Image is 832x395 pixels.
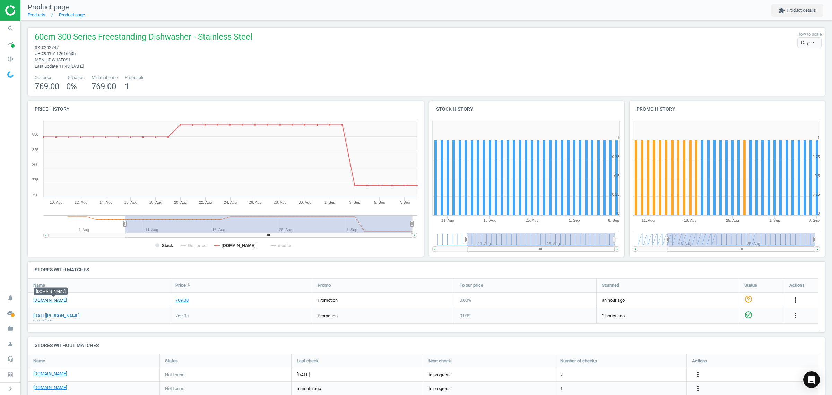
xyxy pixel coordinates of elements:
text: 825 [32,148,38,152]
tspan: 20. Aug [174,200,187,204]
span: Last update 11:43 [DATE] [35,64,84,69]
i: more_vert [694,384,702,393]
i: pie_chart_outlined [4,52,17,66]
tspan: 25. Aug [526,218,538,222]
span: Scanned [602,282,619,288]
span: 769.00 [92,82,116,91]
a: [DOMAIN_NAME] [33,371,67,377]
span: promotion [318,313,338,318]
text: 0.25 [813,192,820,196]
span: HDW13F0S1 [45,57,71,62]
span: 0.00 % [460,297,471,303]
h4: Stores with matches [28,262,825,278]
button: more_vert [791,311,799,320]
tspan: 26. Aug [249,200,262,204]
a: Products [28,12,45,17]
tspan: 1. Sep [769,218,780,222]
tspan: 11. Aug [642,218,655,222]
text: 0 [818,211,820,215]
span: promotion [318,297,338,303]
span: mpn : [35,57,45,62]
i: cloud_done [4,306,17,320]
i: search [4,22,17,35]
span: Minimal price [92,75,118,81]
text: 0.75 [813,154,820,159]
tspan: 8. Sep [608,218,619,222]
tspan: 16. Aug [124,200,137,204]
i: check_circle_outline [744,311,753,319]
span: 60cm 300 Series Freestanding Dishwasher - Stainless Steel [35,31,252,44]
h4: Stock history [429,101,625,117]
div: Days [797,37,822,48]
span: sku : [35,45,44,50]
tspan: 5. Sep [374,200,385,204]
tspan: 28. Aug [274,200,286,204]
span: Status [165,358,178,364]
span: In progress [428,386,451,392]
span: [DATE] [297,372,418,378]
tspan: 22. Aug [199,200,212,204]
span: Actions [692,358,707,364]
span: upc : [35,51,44,56]
span: Not found [165,372,184,378]
tspan: Stack [162,243,173,248]
label: How to scale [797,32,822,37]
h4: Price history [28,101,424,117]
tspan: 10. Aug [50,200,62,204]
i: help_outline [744,295,753,303]
span: 1 [560,386,563,392]
span: Our price [35,75,59,81]
tspan: 14. Aug [99,200,112,204]
i: more_vert [791,311,799,320]
tspan: 25. Aug [726,218,739,222]
text: 850 [32,132,38,136]
span: 0 % [66,82,77,91]
tspan: 18. Aug [483,218,496,222]
tspan: 3. Sep [349,200,361,204]
span: Deviation [66,75,85,81]
span: Name [33,282,45,288]
tspan: 18. Aug [684,218,697,222]
text: 1 [617,136,619,140]
i: person [4,337,17,350]
tspan: median [278,243,293,248]
span: Name [33,358,45,364]
img: wGWNvw8QSZomAAAAABJRU5ErkJggg== [7,71,14,78]
span: Actions [789,282,805,288]
span: an hour ago [602,297,734,303]
span: 0.00 % [460,313,471,318]
span: Not found [165,386,184,392]
div: [DOMAIN_NAME] [34,287,68,295]
text: 0.5 [614,174,619,178]
tspan: 1. Sep [569,218,580,222]
span: 9415112616635 [44,51,76,56]
tspan: 1. Sep [324,200,336,204]
span: 242747 [44,45,59,50]
text: 0 [617,211,619,215]
tspan: 7. Sep [399,200,410,204]
span: 769.00 [35,82,59,91]
a: Product page [59,12,85,17]
span: Next check [428,358,451,364]
text: 1 [818,136,820,140]
span: 1 [125,82,129,91]
img: ajHJNr6hYgQAAAAASUVORK5CYII= [5,5,54,16]
div: Open Intercom Messenger [803,371,820,388]
span: In progress [428,372,451,378]
text: 750 [32,193,38,197]
i: notifications [4,291,17,304]
button: more_vert [694,370,702,379]
i: timeline [4,37,17,50]
text: 800 [32,162,38,167]
span: 2 hours ago [602,313,734,319]
span: Proposals [125,75,145,81]
tspan: 24. Aug [224,200,237,204]
span: 2 [560,372,563,378]
span: Out of stock [33,318,51,323]
div: 769.00 [175,297,189,303]
tspan: 12. Aug [75,200,87,204]
i: arrow_downward [186,282,191,287]
h4: Stores without matches [28,337,825,354]
i: more_vert [694,370,702,379]
text: 0.25 [612,192,619,196]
